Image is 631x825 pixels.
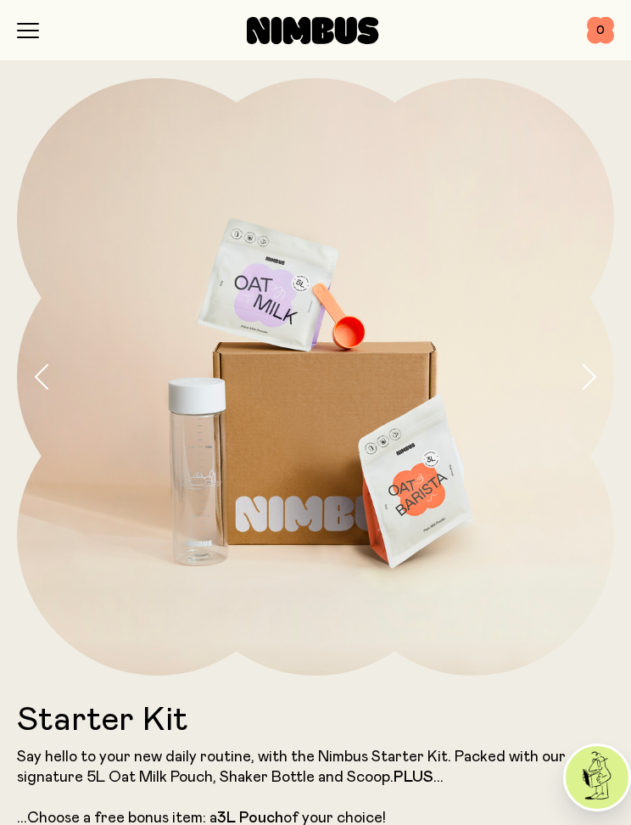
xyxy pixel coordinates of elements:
button: 0 [587,17,614,44]
img: agent [566,746,628,809]
h1: Starter Kit [17,703,614,737]
strong: PLUS [394,770,433,785]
